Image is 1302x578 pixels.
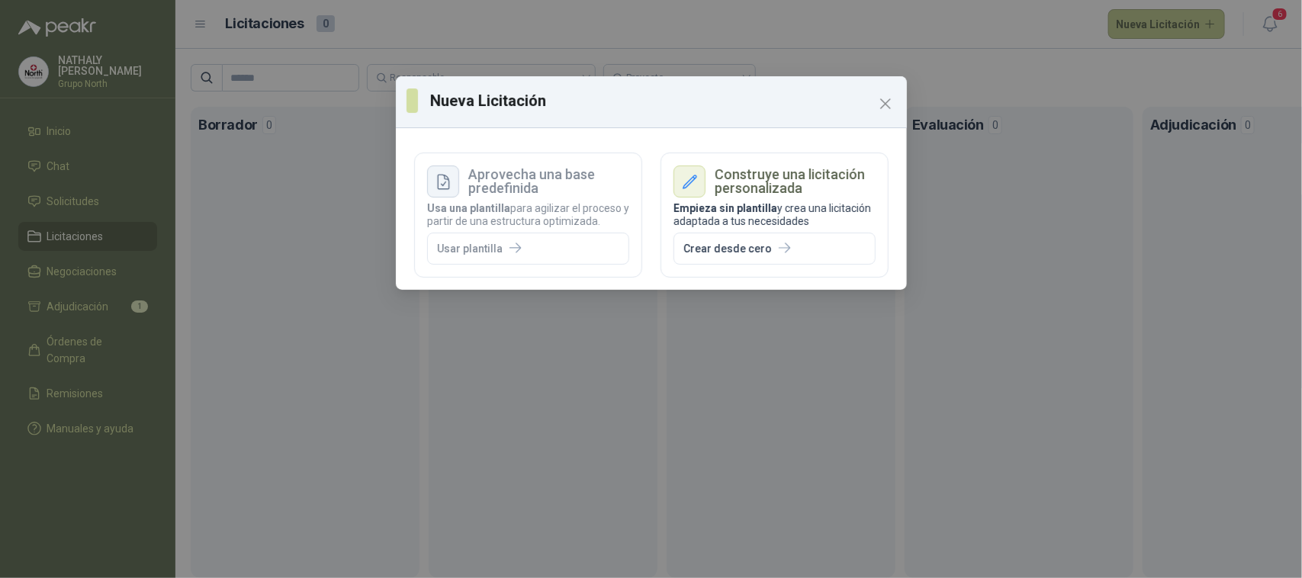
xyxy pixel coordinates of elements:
[674,202,876,228] p: y crea una licitación adaptada a tus necesidades
[674,202,777,214] span: Empieza sin plantilla
[427,233,629,265] button: Usar plantilla
[427,202,510,214] span: Usa una plantilla
[427,202,629,228] p: para agilizar el proceso y partir de una estructura optimizada.
[437,242,503,255] p: Usar plantilla
[430,89,896,112] h3: Nueva Licitación
[661,153,889,278] a: Construye una licitación personalizadaEmpieza sin plantillay crea una licitación adaptada a tus n...
[468,168,629,195] h3: Aprovecha una base predefinida
[674,233,876,265] button: Crear desde cero
[873,92,898,116] button: Close
[715,168,876,195] h3: Construye una licitación personalizada
[414,153,642,278] div: Aprovecha una base predefinidaUsa una plantillapara agilizar el proceso y partir de una estructur...
[683,242,772,255] p: Crear desde cero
